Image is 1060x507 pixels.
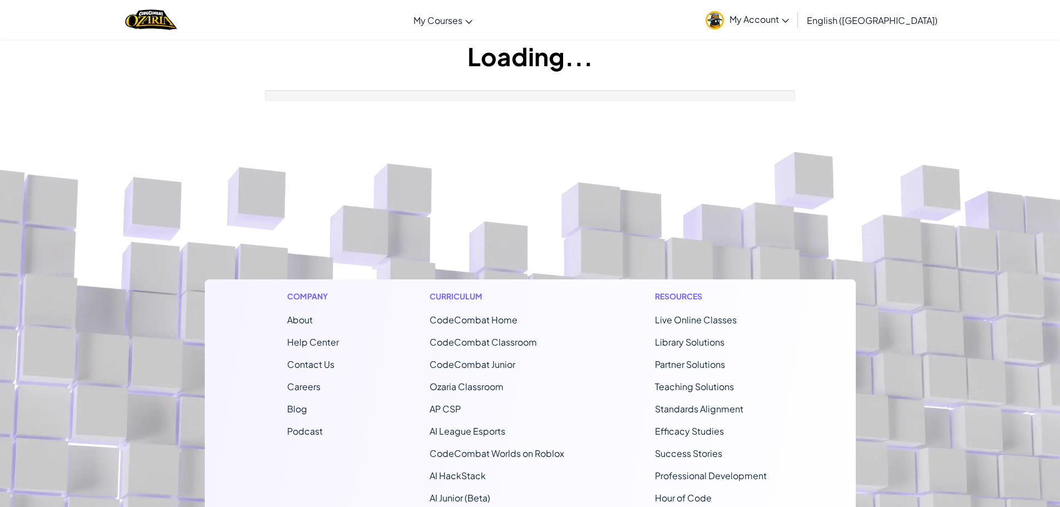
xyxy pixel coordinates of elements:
[430,336,537,348] a: CodeCombat Classroom
[655,470,767,481] a: Professional Development
[430,358,515,370] a: CodeCombat Junior
[287,291,339,302] h1: Company
[655,291,773,302] h1: Resources
[801,5,943,35] a: English ([GEOGRAPHIC_DATA])
[287,314,313,326] a: About
[287,358,334,370] span: Contact Us
[655,403,743,415] a: Standards Alignment
[807,14,938,26] span: English ([GEOGRAPHIC_DATA])
[655,336,724,348] a: Library Solutions
[700,2,795,37] a: My Account
[287,336,339,348] a: Help Center
[430,470,486,481] a: AI HackStack
[430,447,564,459] a: CodeCombat Worlds on Roblox
[729,13,789,25] span: My Account
[287,425,323,437] a: Podcast
[655,381,734,392] a: Teaching Solutions
[287,403,307,415] a: Blog
[413,14,462,26] span: My Courses
[655,447,722,459] a: Success Stories
[125,8,177,31] img: Home
[655,314,737,326] a: Live Online Classes
[408,5,478,35] a: My Courses
[430,291,564,302] h1: Curriculum
[287,381,321,392] a: Careers
[655,492,712,504] a: Hour of Code
[430,492,490,504] a: AI Junior (Beta)
[125,8,177,31] a: Ozaria by CodeCombat logo
[430,403,461,415] a: AP CSP
[430,381,504,392] a: Ozaria Classroom
[430,314,517,326] span: CodeCombat Home
[706,11,724,29] img: avatar
[430,425,505,437] a: AI League Esports
[655,425,724,437] a: Efficacy Studies
[655,358,725,370] a: Partner Solutions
